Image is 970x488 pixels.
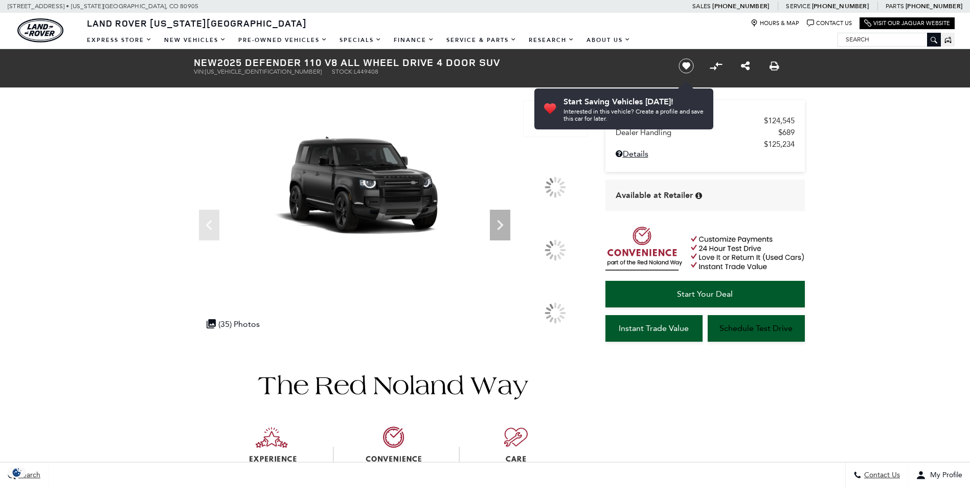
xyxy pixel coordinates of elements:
[619,323,689,333] span: Instant Trade Value
[708,315,805,342] a: Schedule Test Drive
[332,68,354,75] span: Stock:
[201,314,265,334] div: (35) Photos
[886,3,904,10] span: Parts
[616,140,795,149] a: $125,234
[616,190,693,201] span: Available at Retailer
[675,58,697,74] button: Save vehicle
[17,18,63,42] img: Land Rover
[864,19,950,27] a: Visit Our Jaguar Website
[388,31,440,49] a: Finance
[81,31,158,49] a: EXPRESS STORE
[523,31,580,49] a: Research
[677,289,733,299] span: Start Your Deal
[712,2,769,10] a: [PHONE_NUMBER]
[81,17,313,29] a: Land Rover [US_STATE][GEOGRAPHIC_DATA]
[838,33,940,46] input: Search
[812,2,869,10] a: [PHONE_NUMBER]
[605,281,805,307] a: Start Your Deal
[194,55,217,69] strong: New
[354,68,378,75] span: L449408
[778,128,795,137] span: $689
[440,31,523,49] a: Service & Parts
[523,100,588,137] img: New 2025 Carpathian Grey LAND ROVER V8 image 1
[751,19,799,27] a: Hours & Map
[616,128,778,137] span: Dealer Handling
[232,31,333,49] a: Pre-Owned Vehicles
[786,3,810,10] span: Service
[695,192,702,199] div: Vehicle is in stock and ready for immediate delivery. Due to demand, availability is subject to c...
[692,3,711,10] span: Sales
[8,3,198,10] a: [STREET_ADDRESS] • [US_STATE][GEOGRAPHIC_DATA], CO 80905
[616,116,795,125] a: MSRP $124,545
[926,471,962,480] span: My Profile
[807,19,852,27] a: Contact Us
[616,116,764,125] span: MSRP
[194,57,662,68] h1: 2025 Defender 110 V8 All Wheel Drive 4 Door SUV
[5,467,29,478] img: Opt-Out Icon
[862,471,900,480] span: Contact Us
[708,58,724,74] button: Compare vehicle
[580,31,637,49] a: About Us
[764,116,795,125] span: $124,545
[908,462,970,488] button: Open user profile menu
[81,31,637,49] nav: Main Navigation
[333,31,388,49] a: Specials
[158,31,232,49] a: New Vehicles
[764,140,795,149] span: $125,234
[741,60,750,72] a: Share this New 2025 Defender 110 V8 All Wheel Drive 4 Door SUV
[205,68,322,75] span: [US_VEHICLE_IDENTIFICATION_NUMBER]
[5,467,29,478] section: Click to Open Cookie Consent Modal
[906,2,962,10] a: [PHONE_NUMBER]
[87,17,307,29] span: Land Rover [US_STATE][GEOGRAPHIC_DATA]
[194,100,515,281] img: New 2025 Carpathian Grey LAND ROVER V8 image 1
[17,18,63,42] a: land-rover
[770,60,779,72] a: Print this New 2025 Defender 110 V8 All Wheel Drive 4 Door SUV
[490,210,510,240] div: Next
[616,128,795,137] a: Dealer Handling $689
[605,315,703,342] a: Instant Trade Value
[616,149,795,159] a: Details
[719,323,793,333] span: Schedule Test Drive
[194,68,205,75] span: VIN:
